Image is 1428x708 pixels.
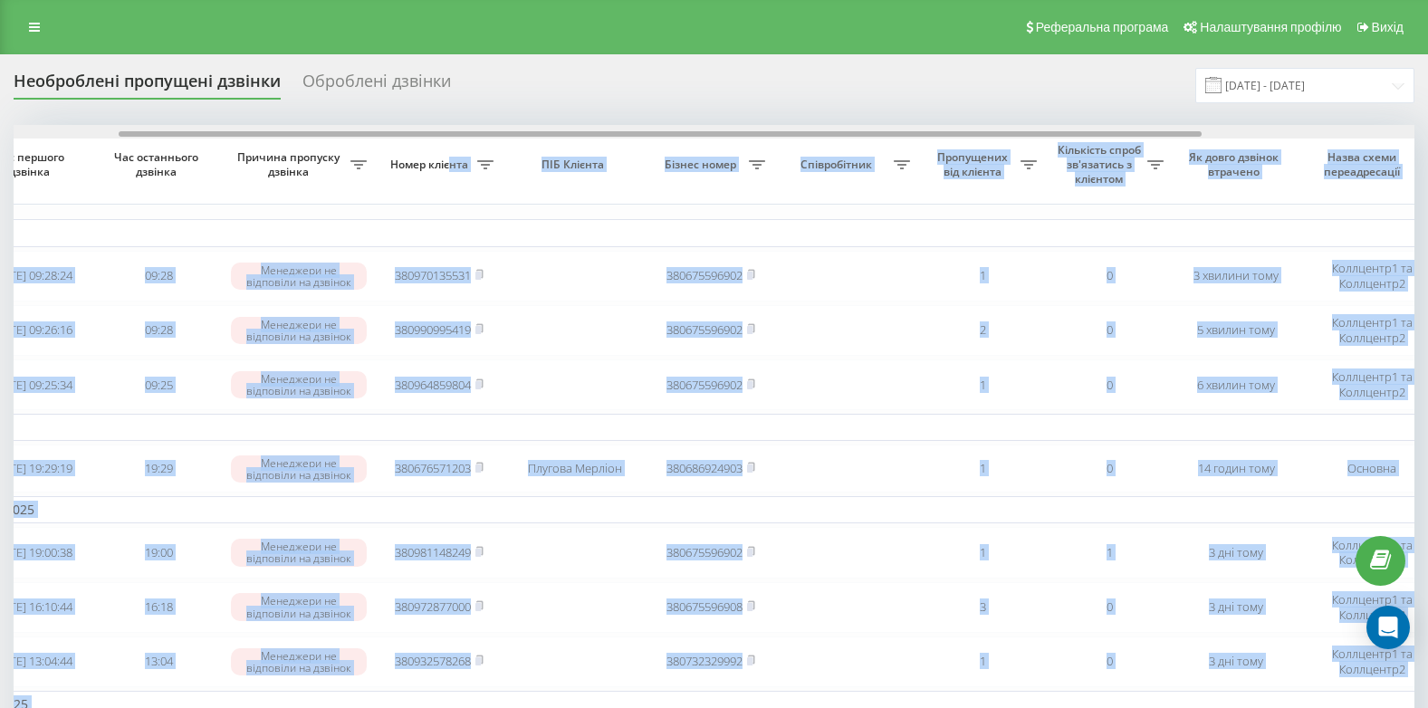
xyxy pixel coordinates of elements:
span: Назва схеми переадресації [1308,150,1419,178]
a: 380675596902 [666,321,743,338]
span: Як довго дзвінок втрачено [1187,150,1285,178]
a: 380675596902 [666,377,743,393]
a: 380732329992 [666,653,743,669]
td: 13:04 [95,636,222,687]
span: Кількість спроб зв'язатись з клієнтом [1055,143,1147,186]
td: 0 [1046,582,1173,633]
span: Номер клієнта [385,158,477,172]
td: 3 дні тому [1173,527,1299,578]
td: Плугова Мерліон [503,445,647,493]
td: 0 [1046,636,1173,687]
div: Оброблені дзвінки [302,72,451,100]
td: 19:00 [95,527,222,578]
div: Менеджери не відповіли на дзвінок [231,539,367,566]
td: 1 [919,445,1046,493]
span: Пропущених від клієнта [928,150,1021,178]
td: 2 [919,305,1046,356]
div: Open Intercom Messenger [1366,606,1410,649]
td: 1 [919,251,1046,301]
td: 3 [919,582,1046,633]
a: 380990995419 [395,321,471,338]
td: 09:28 [95,251,222,301]
span: Бізнес номер [656,158,749,172]
span: Вихід [1372,20,1404,34]
td: 0 [1046,305,1173,356]
a: 380675596902 [666,544,743,560]
td: 0 [1046,251,1173,301]
div: Менеджери не відповіли на дзвінок [231,455,367,483]
td: 09:25 [95,359,222,410]
a: 380676571203 [395,460,471,476]
div: Необроблені пропущені дзвінки [14,72,281,100]
a: 380970135531 [395,267,471,283]
td: 5 хвилин тому [1173,305,1299,356]
td: 16:18 [95,582,222,633]
a: 380686924903 [666,460,743,476]
td: 14 годин тому [1173,445,1299,493]
td: 0 [1046,445,1173,493]
a: 380964859804 [395,377,471,393]
span: ПІБ Клієнта [518,158,632,172]
div: Менеджери не відповіли на дзвінок [231,317,367,344]
td: 1 [919,636,1046,687]
a: 380981148249 [395,544,471,560]
div: Менеджери не відповіли на дзвінок [231,593,367,620]
td: 3 хвилини тому [1173,251,1299,301]
div: Менеджери не відповіли на дзвінок [231,371,367,398]
span: Час останнього дзвінка [110,150,207,178]
td: 6 хвилин тому [1173,359,1299,410]
td: 0 [1046,359,1173,410]
a: 380932578268 [395,653,471,669]
td: 1 [919,359,1046,410]
td: 3 дні тому [1173,636,1299,687]
td: 09:28 [95,305,222,356]
div: Менеджери не відповіли на дзвінок [231,263,367,290]
div: Менеджери не відповіли на дзвінок [231,648,367,675]
span: Причина пропуску дзвінка [231,150,350,178]
td: 1 [919,527,1046,578]
span: Налаштування профілю [1200,20,1341,34]
td: 3 дні тому [1173,582,1299,633]
span: Реферальна програма [1036,20,1169,34]
a: 380675596902 [666,267,743,283]
span: Співробітник [783,158,894,172]
td: 1 [1046,527,1173,578]
a: 380675596908 [666,598,743,615]
td: 19:29 [95,445,222,493]
a: 380972877000 [395,598,471,615]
